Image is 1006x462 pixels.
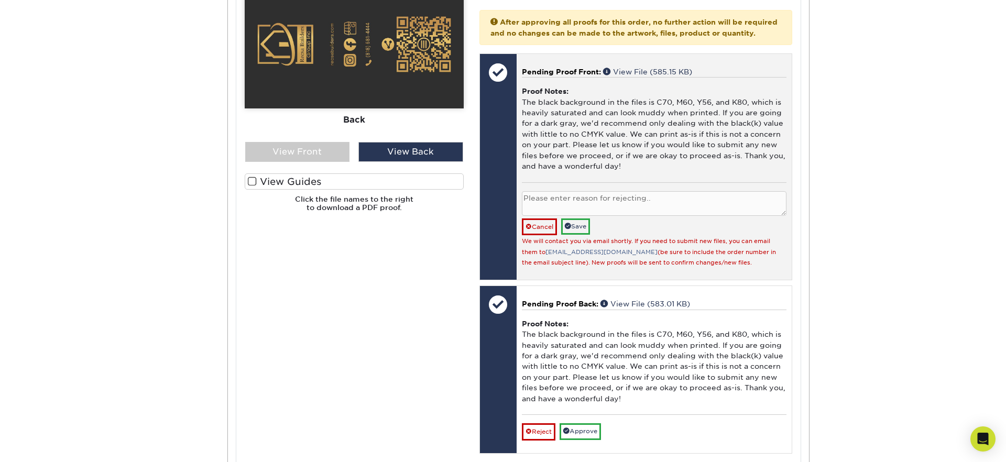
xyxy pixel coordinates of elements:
[522,238,776,266] small: We will contact you via email shortly. If you need to submit new files, you can email them to (be...
[522,310,786,415] div: The black background in the files is C70, M60, Y56, and K80, which is heavily saturated and can l...
[245,173,464,190] label: View Guides
[545,249,658,256] a: [EMAIL_ADDRESS][DOMAIN_NAME]
[560,423,601,439] a: Approve
[490,18,778,37] strong: After approving all proofs for this order, no further action will be required and no changes can ...
[600,300,690,308] a: View File (583.01 KB)
[522,300,598,308] span: Pending Proof Back:
[522,423,555,440] a: Reject
[522,68,601,76] span: Pending Proof Front:
[522,87,568,95] strong: Proof Notes:
[522,77,786,182] div: The black background in the files is C70, M60, Y56, and K80, which is heavily saturated and can l...
[970,426,996,452] div: Open Intercom Messenger
[522,320,568,328] strong: Proof Notes:
[603,68,692,76] a: View File (585.15 KB)
[561,218,590,235] a: Save
[245,142,350,162] div: View Front
[522,218,557,235] a: Cancel
[245,195,464,221] h6: Click the file names to the right to download a PDF proof.
[358,142,463,162] div: View Back
[245,108,464,131] div: Back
